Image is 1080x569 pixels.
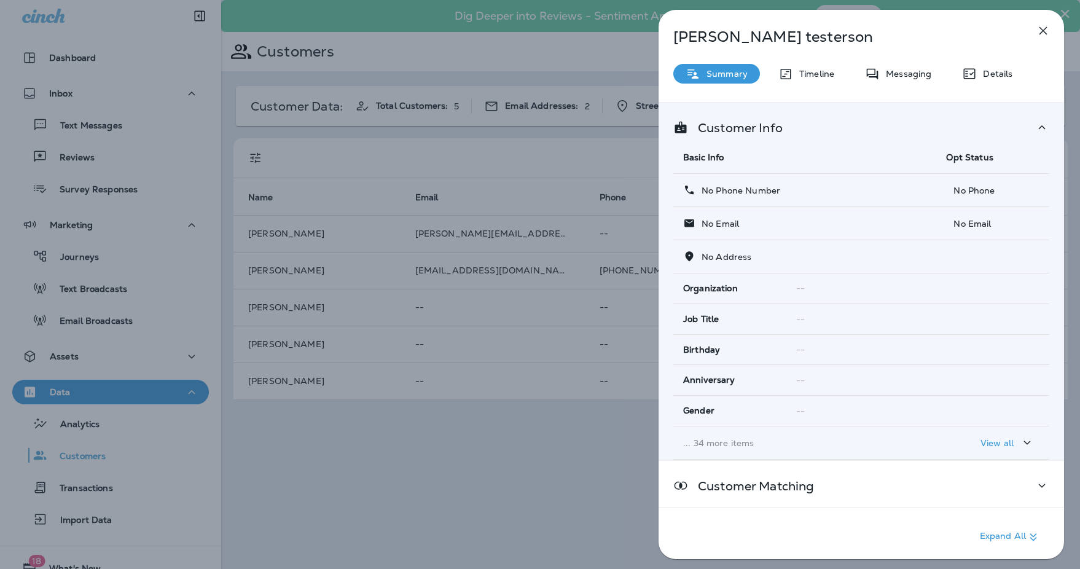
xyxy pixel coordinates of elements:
p: [PERSON_NAME] testerson [673,28,1009,45]
span: Organization [683,283,738,294]
span: -- [796,313,805,324]
p: ... 34 more items [683,438,926,448]
span: Opt Status [946,152,993,163]
span: -- [796,406,805,417]
p: No Address [695,252,751,262]
span: -- [796,375,805,386]
span: -- [796,283,805,294]
p: Details [977,69,1012,79]
span: Gender [683,406,714,416]
span: Anniversary [683,375,735,385]
p: Customer Matching [688,481,814,491]
p: Timeline [793,69,834,79]
p: View all [980,438,1014,448]
span: -- [796,344,805,355]
span: Birthday [683,345,720,355]
p: Messaging [880,69,931,79]
p: Customer Info [688,123,783,133]
p: Summary [700,69,748,79]
p: No Phone Number [695,186,780,195]
p: No Email [695,219,739,229]
p: No Phone [946,186,1039,195]
p: No Email [946,219,1039,229]
p: Expand All [980,530,1041,544]
span: Job Title [683,314,719,324]
button: View all [976,431,1039,454]
button: Expand All [975,526,1046,548]
span: Basic Info [683,152,724,163]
